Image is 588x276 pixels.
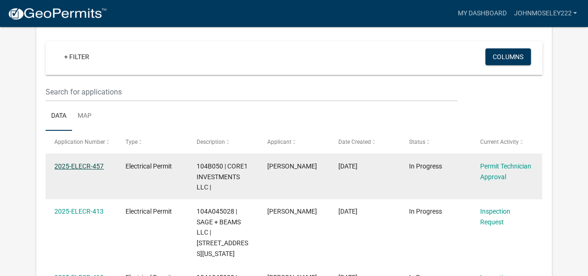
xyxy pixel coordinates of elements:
span: Current Activity [480,139,519,145]
datatable-header-cell: Applicant [258,131,330,153]
a: Data [46,101,72,131]
span: Description [197,139,225,145]
span: Date Created [338,139,371,145]
datatable-header-cell: Type [117,131,188,153]
a: Map [72,101,97,131]
span: Electrical Permit [126,208,172,215]
span: Status [409,139,425,145]
span: 104B050 | CORE1 INVESTMENTS LLC | [197,162,248,191]
span: Applicant [267,139,291,145]
datatable-header-cell: Description [187,131,258,153]
a: My Dashboard [454,5,510,22]
span: Electrical Permit [126,162,172,170]
span: In Progress [409,162,442,170]
datatable-header-cell: Status [400,131,471,153]
span: Application Number [54,139,105,145]
a: 2025-ELECR-413 [54,208,104,215]
datatable-header-cell: Application Number [46,131,117,153]
span: john moseley [267,162,317,170]
a: 2025-ELECR-457 [54,162,104,170]
a: Permit Technician Approval [480,162,531,181]
datatable-header-cell: Current Activity [471,131,542,153]
span: 104A045028 | SAGE + BEAMS LLC | 7187 Washington St [197,208,248,257]
span: john moseley [267,208,317,215]
span: 08/18/2025 [338,162,357,170]
datatable-header-cell: Date Created [330,131,401,153]
a: + Filter [57,48,97,65]
span: 07/31/2025 [338,208,357,215]
a: johnmoseley222 [510,5,581,22]
button: Columns [485,48,531,65]
span: In Progress [409,208,442,215]
input: Search for applications [46,82,457,101]
span: Type [126,139,138,145]
a: Inspection Request [480,208,510,226]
